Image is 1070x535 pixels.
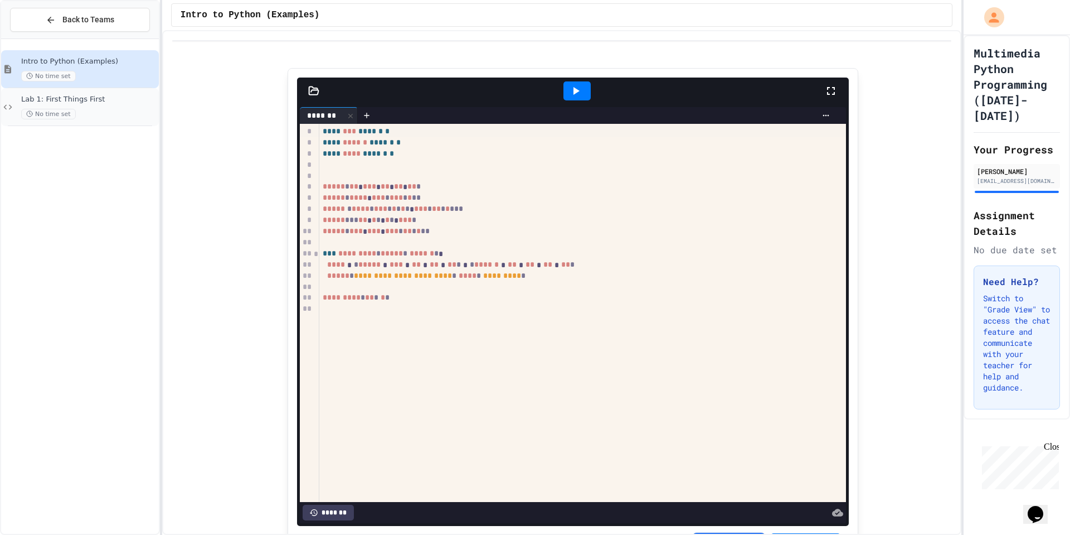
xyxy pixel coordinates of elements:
span: Intro to Python (Examples) [21,57,157,66]
h2: Assignment Details [974,208,1060,239]
p: Switch to "Grade View" to access the chat feature and communicate with your teacher for help and ... [983,293,1050,393]
span: Back to Teams [62,14,114,26]
iframe: chat widget [1023,490,1059,524]
h1: Multimedia Python Programming ([DATE]- [DATE]) [974,45,1060,123]
span: Intro to Python (Examples) [181,8,320,22]
h3: Need Help? [983,275,1050,288]
button: Back to Teams [10,8,150,32]
div: My Account [972,4,1007,30]
iframe: chat widget [977,442,1059,489]
span: Lab 1: First Things First [21,95,157,104]
div: Chat with us now!Close [4,4,77,71]
div: [EMAIL_ADDRESS][DOMAIN_NAME] [977,177,1057,185]
span: No time set [21,109,76,119]
span: No time set [21,71,76,81]
h2: Your Progress [974,142,1060,157]
div: No due date set [974,243,1060,257]
div: [PERSON_NAME] [977,166,1057,176]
